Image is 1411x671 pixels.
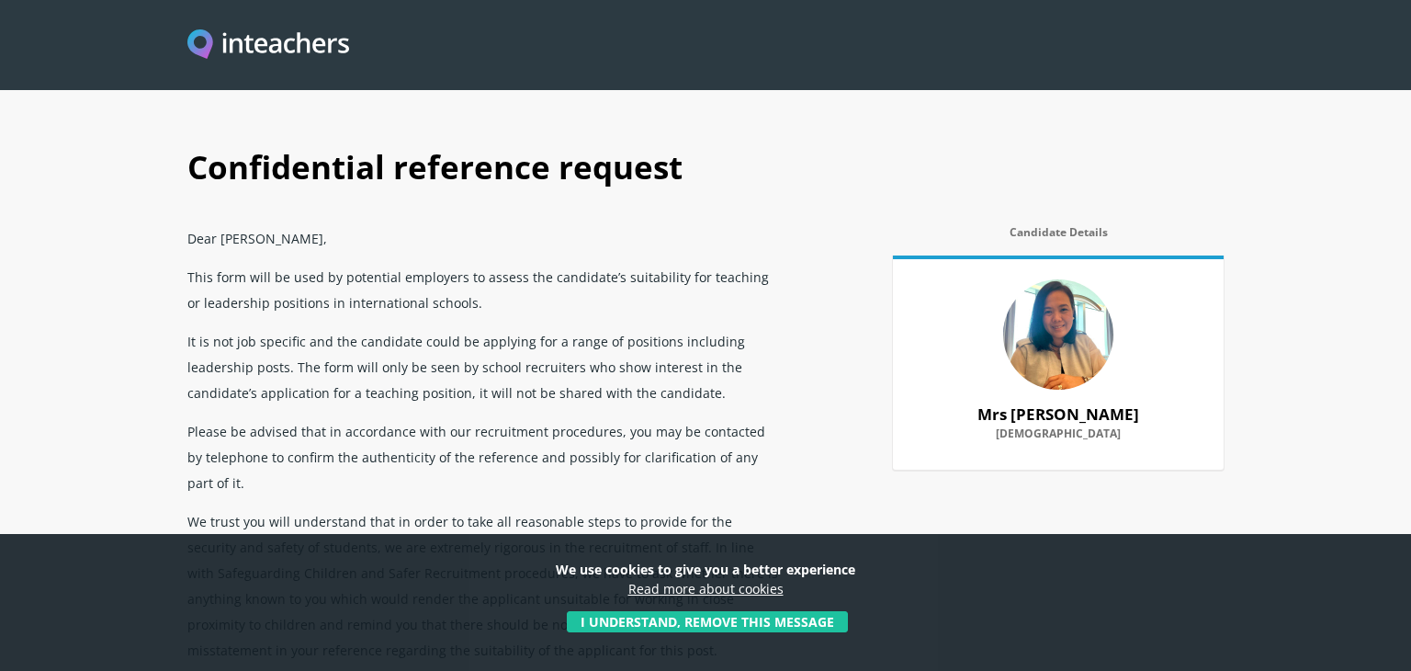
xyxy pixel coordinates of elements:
[187,29,349,62] img: Inteachers
[893,226,1224,250] label: Candidate Details
[915,427,1202,451] label: [DEMOGRAPHIC_DATA]
[567,611,848,632] button: I understand, remove this message
[977,404,1139,425] strong: Mrs [PERSON_NAME]
[187,29,349,62] a: Visit this site's homepage
[187,219,783,257] p: Dear [PERSON_NAME],
[187,412,783,502] p: Please be advised that in accordance with our recruitment procedures, you may be contacted by tel...
[1003,279,1113,390] img: 80741
[187,322,783,412] p: It is not job specific and the candidate could be applying for a range of positions including lea...
[187,129,1224,219] h1: Confidential reference request
[556,561,855,578] strong: We use cookies to give you a better experience
[187,257,783,322] p: This form will be used by potential employers to assess the candidate’s suitability for teaching ...
[628,580,784,597] a: Read more about cookies
[187,502,783,669] p: We trust you will understand that in order to take all reasonable steps to provide for the securi...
